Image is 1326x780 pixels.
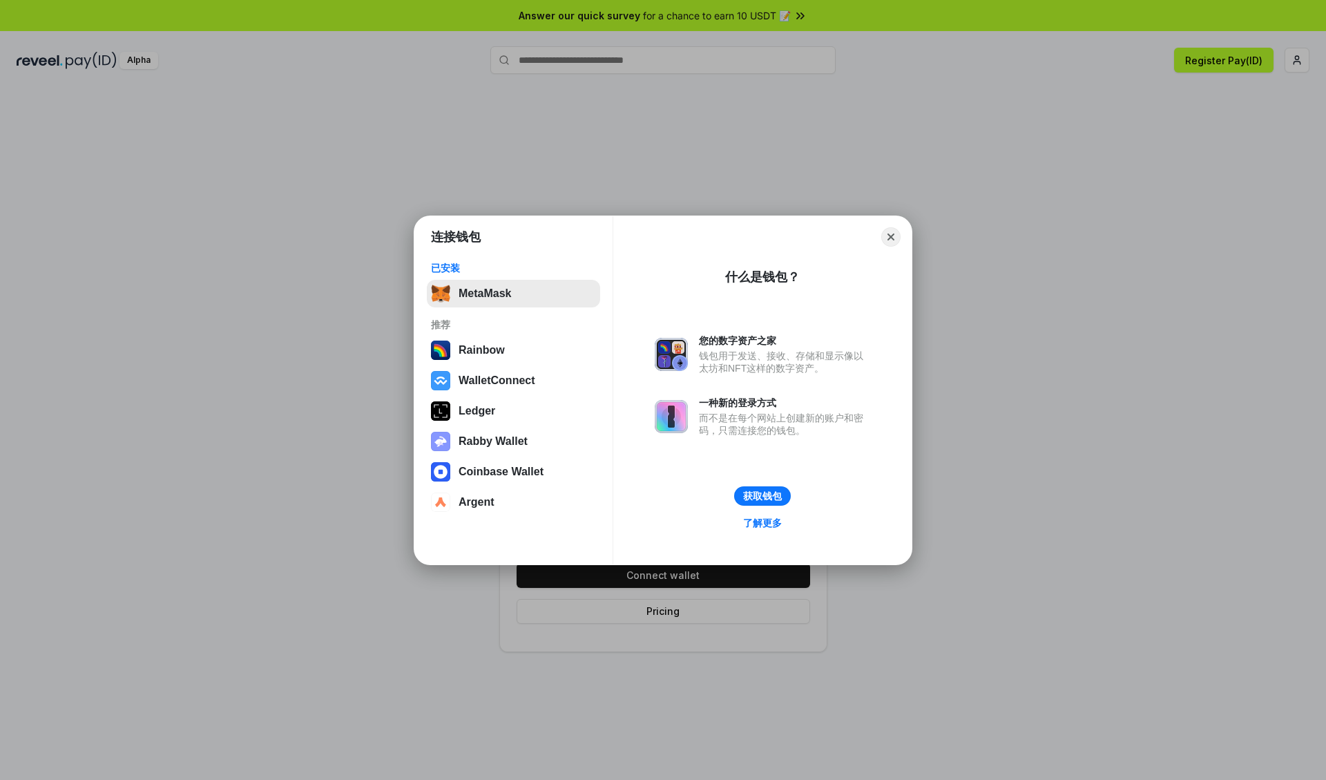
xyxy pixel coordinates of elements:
[431,318,596,331] div: 推荐
[881,227,901,247] button: Close
[431,432,450,451] img: svg+xml,%3Csvg%20xmlns%3D%22http%3A%2F%2Fwww.w3.org%2F2000%2Fsvg%22%20fill%3D%22none%22%20viewBox...
[459,344,505,356] div: Rainbow
[431,262,596,274] div: 已安装
[459,496,494,508] div: Argent
[427,367,600,394] button: WalletConnect
[431,284,450,303] img: svg+xml,%3Csvg%20fill%3D%22none%22%20height%3D%2233%22%20viewBox%3D%220%200%2035%2033%22%20width%...
[734,486,791,506] button: 获取钱包
[427,280,600,307] button: MetaMask
[725,269,800,285] div: 什么是钱包？
[699,412,870,437] div: 而不是在每个网站上创建新的账户和密码，只需连接您的钱包。
[431,371,450,390] img: svg+xml,%3Csvg%20width%3D%2228%22%20height%3D%2228%22%20viewBox%3D%220%200%2028%2028%22%20fill%3D...
[431,462,450,482] img: svg+xml,%3Csvg%20width%3D%2228%22%20height%3D%2228%22%20viewBox%3D%220%200%2028%2028%22%20fill%3D...
[743,490,782,502] div: 获取钱包
[655,338,688,371] img: svg+xml,%3Csvg%20xmlns%3D%22http%3A%2F%2Fwww.w3.org%2F2000%2Fsvg%22%20fill%3D%22none%22%20viewBox...
[459,435,528,448] div: Rabby Wallet
[735,514,790,532] a: 了解更多
[431,229,481,245] h1: 连接钱包
[459,405,495,417] div: Ledger
[459,287,511,300] div: MetaMask
[699,397,870,409] div: 一种新的登录方式
[427,336,600,364] button: Rainbow
[699,350,870,374] div: 钱包用于发送、接收、存储和显示像以太坊和NFT这样的数字资产。
[699,334,870,347] div: 您的数字资产之家
[427,458,600,486] button: Coinbase Wallet
[743,517,782,529] div: 了解更多
[431,493,450,512] img: svg+xml,%3Csvg%20width%3D%2228%22%20height%3D%2228%22%20viewBox%3D%220%200%2028%2028%22%20fill%3D...
[427,488,600,516] button: Argent
[459,374,535,387] div: WalletConnect
[431,341,450,360] img: svg+xml,%3Csvg%20width%3D%22120%22%20height%3D%22120%22%20viewBox%3D%220%200%20120%20120%22%20fil...
[655,400,688,433] img: svg+xml,%3Csvg%20xmlns%3D%22http%3A%2F%2Fwww.w3.org%2F2000%2Fsvg%22%20fill%3D%22none%22%20viewBox...
[427,428,600,455] button: Rabby Wallet
[431,401,450,421] img: svg+xml,%3Csvg%20xmlns%3D%22http%3A%2F%2Fwww.w3.org%2F2000%2Fsvg%22%20width%3D%2228%22%20height%3...
[427,397,600,425] button: Ledger
[459,466,544,478] div: Coinbase Wallet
